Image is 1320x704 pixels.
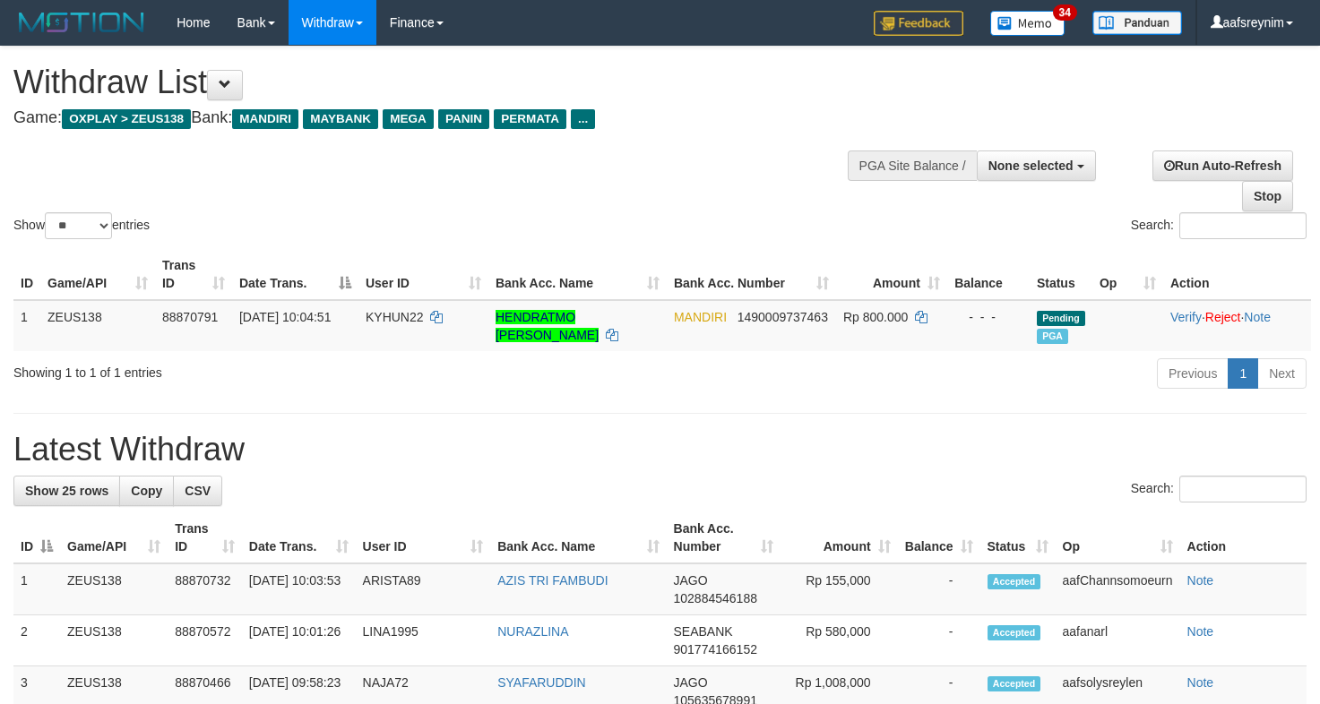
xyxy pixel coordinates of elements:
[874,11,963,36] img: Feedback.jpg
[836,249,947,300] th: Amount: activate to sort column ascending
[13,432,1307,468] h1: Latest Withdraw
[490,512,666,563] th: Bank Acc. Name: activate to sort column ascending
[674,310,727,324] span: MANDIRI
[496,310,599,342] a: HENDRATMO [PERSON_NAME]
[1092,11,1182,35] img: panduan.png
[242,563,356,615] td: [DATE] 10:03:53
[667,512,781,563] th: Bank Acc. Number: activate to sort column ascending
[40,249,155,300] th: Game/API: activate to sort column ascending
[1053,4,1077,21] span: 34
[168,615,242,666] td: 88870572
[13,563,60,615] td: 1
[162,310,218,324] span: 88870791
[667,249,836,300] th: Bank Acc. Number: activate to sort column ascending
[232,249,358,300] th: Date Trans.: activate to sort column descending
[988,625,1041,640] span: Accepted
[1228,358,1258,389] a: 1
[1179,476,1307,502] input: Search:
[1131,476,1307,502] label: Search:
[13,109,862,127] h4: Game: Bank:
[898,512,980,563] th: Balance: activate to sort column ascending
[1170,310,1202,324] a: Verify
[358,249,488,300] th: User ID: activate to sort column ascending
[488,249,667,300] th: Bank Acc. Name: activate to sort column ascending
[1030,249,1092,300] th: Status
[13,615,60,666] td: 2
[25,484,108,498] span: Show 25 rows
[383,109,434,129] span: MEGA
[1056,615,1180,666] td: aafanarl
[438,109,489,129] span: PANIN
[356,615,491,666] td: LINA1995
[898,615,980,666] td: -
[571,109,595,129] span: ...
[356,512,491,563] th: User ID: activate to sort column ascending
[1157,358,1229,389] a: Previous
[13,64,862,100] h1: Withdraw List
[60,615,168,666] td: ZEUS138
[13,249,40,300] th: ID
[1205,310,1241,324] a: Reject
[781,563,898,615] td: Rp 155,000
[947,249,1030,300] th: Balance
[232,109,298,129] span: MANDIRI
[1056,563,1180,615] td: aafChannsomoeurn
[1179,212,1307,239] input: Search:
[13,212,150,239] label: Show entries
[674,591,757,605] span: Copy 102884546188 to clipboard
[1092,249,1163,300] th: Op: activate to sort column ascending
[1242,181,1293,211] a: Stop
[356,563,491,615] td: ARISTA89
[60,512,168,563] th: Game/API: activate to sort column ascending
[494,109,566,129] span: PERMATA
[1037,311,1085,326] span: Pending
[674,624,733,639] span: SEABANK
[239,310,331,324] span: [DATE] 10:04:51
[13,300,40,351] td: 1
[60,563,168,615] td: ZEUS138
[168,563,242,615] td: 88870732
[242,512,356,563] th: Date Trans.: activate to sort column ascending
[497,675,586,690] a: SYAFARUDDIN
[738,310,828,324] span: Copy 1490009737463 to clipboard
[1037,329,1068,344] span: Marked by aafsolysreylen
[977,150,1096,181] button: None selected
[119,476,174,506] a: Copy
[1131,212,1307,239] label: Search:
[366,310,424,324] span: KYHUN22
[848,150,977,181] div: PGA Site Balance /
[781,512,898,563] th: Amount: activate to sort column ascending
[45,212,112,239] select: Showentries
[185,484,211,498] span: CSV
[988,574,1041,589] span: Accepted
[990,11,1065,36] img: Button%20Memo.svg
[303,109,378,129] span: MAYBANK
[242,615,356,666] td: [DATE] 10:01:26
[898,563,980,615] td: -
[40,300,155,351] td: ZEUS138
[674,573,708,588] span: JAGO
[13,9,150,36] img: MOTION_logo.png
[781,615,898,666] td: Rp 580,000
[1163,300,1311,351] td: · ·
[843,310,908,324] span: Rp 800.000
[1180,512,1307,563] th: Action
[13,356,537,382] div: Showing 1 to 1 of 1 entries
[168,512,242,563] th: Trans ID: activate to sort column ascending
[173,476,222,506] a: CSV
[1187,573,1214,588] a: Note
[1163,249,1311,300] th: Action
[497,624,568,639] a: NURAZLINA
[13,476,120,506] a: Show 25 rows
[13,512,60,563] th: ID: activate to sort column descending
[1187,624,1214,639] a: Note
[497,573,608,588] a: AZIS TRI FAMBUDI
[1187,675,1214,690] a: Note
[980,512,1056,563] th: Status: activate to sort column ascending
[674,675,708,690] span: JAGO
[988,676,1041,691] span: Accepted
[62,109,191,129] span: OXPLAY > ZEUS138
[1244,310,1271,324] a: Note
[954,308,1022,326] div: - - -
[131,484,162,498] span: Copy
